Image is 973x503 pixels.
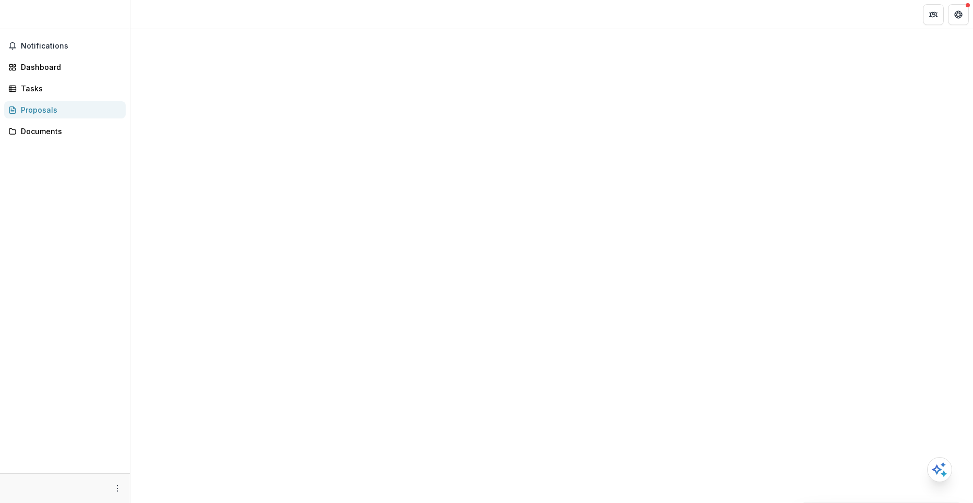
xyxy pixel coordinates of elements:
button: More [111,482,124,495]
a: Tasks [4,80,126,97]
div: Documents [21,126,117,137]
button: Notifications [4,38,126,54]
a: Documents [4,123,126,140]
div: Proposals [21,104,117,115]
button: Get Help [948,4,969,25]
button: Open AI Assistant [927,457,952,482]
a: Dashboard [4,58,126,76]
button: Partners [923,4,944,25]
div: Dashboard [21,62,117,73]
div: Tasks [21,83,117,94]
span: Notifications [21,42,121,51]
a: Proposals [4,101,126,118]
